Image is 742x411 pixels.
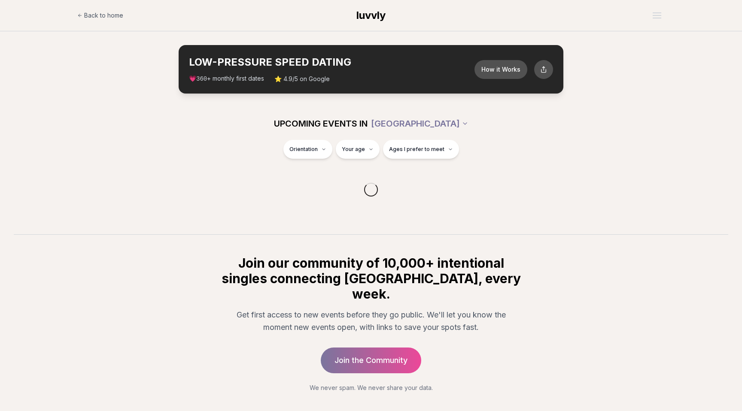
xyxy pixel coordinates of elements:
span: luvvly [356,9,386,21]
h2: Join our community of 10,000+ intentional singles connecting [GEOGRAPHIC_DATA], every week. [220,255,522,302]
span: Back to home [84,11,123,20]
a: Back to home [77,7,123,24]
span: Your age [342,146,365,153]
span: UPCOMING EVENTS IN [274,118,368,130]
span: Orientation [289,146,318,153]
button: [GEOGRAPHIC_DATA] [371,114,468,133]
span: Ages I prefer to meet [389,146,444,153]
p: Get first access to new events before they go public. We'll let you know the moment new events op... [227,308,515,334]
button: Your age [336,140,380,159]
h2: LOW-PRESSURE SPEED DATING [189,55,474,69]
a: Join the Community [321,348,421,373]
button: Orientation [283,140,332,159]
span: 360 [196,76,207,82]
a: luvvly [356,9,386,22]
span: 💗 + monthly first dates [189,74,264,83]
button: Open menu [649,9,665,22]
span: ⭐ 4.9/5 on Google [274,75,330,83]
button: Ages I prefer to meet [383,140,459,159]
button: How it Works [474,60,527,79]
p: We never spam. We never share your data. [220,384,522,392]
